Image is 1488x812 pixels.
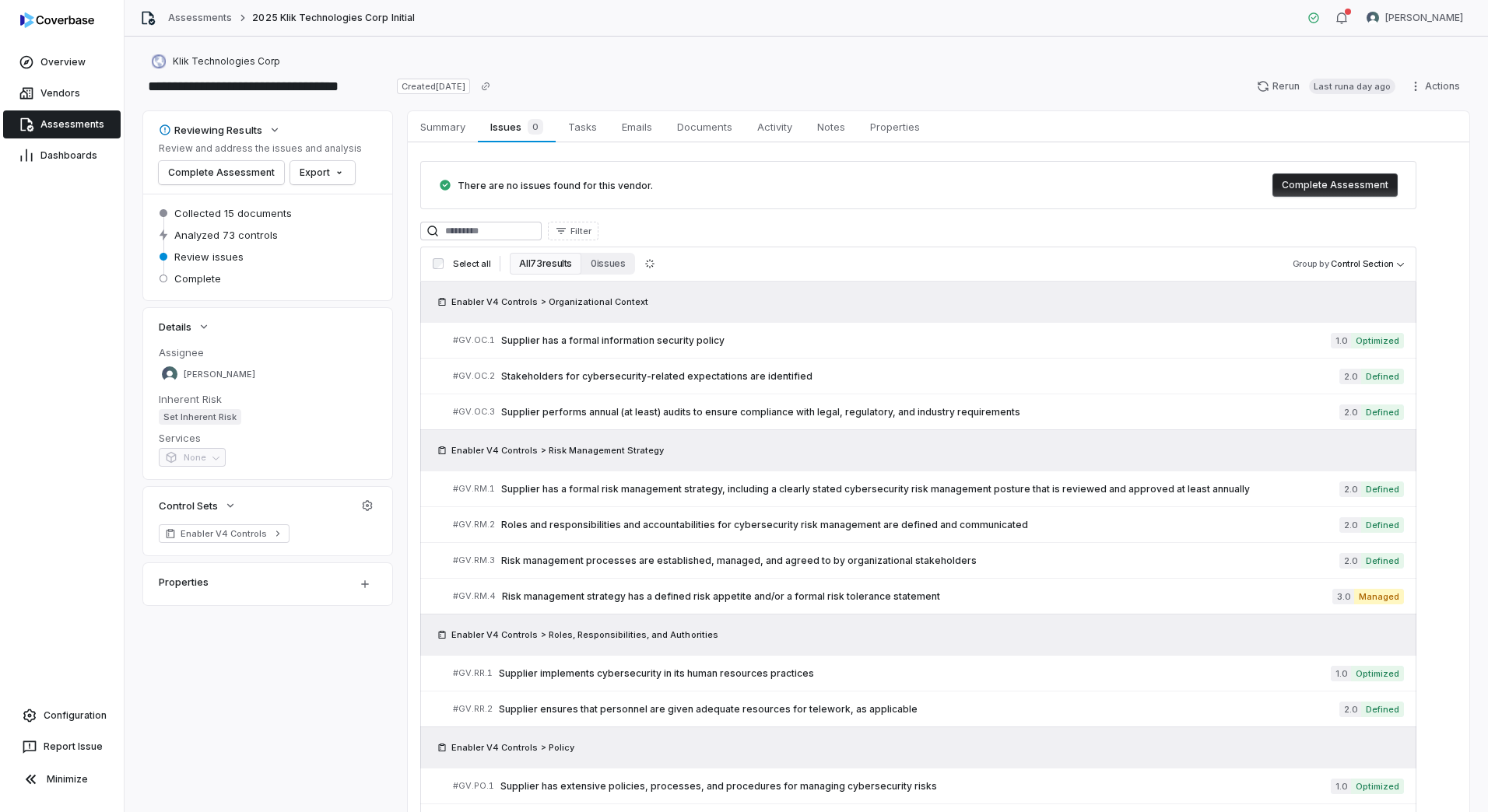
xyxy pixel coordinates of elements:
[1361,702,1404,717] span: Defined
[397,79,470,94] span: Created [DATE]
[1339,517,1361,533] span: 2.0
[1357,6,1472,30] button: Sean Wozniak avatar[PERSON_NAME]
[453,258,490,270] span: Select all
[453,359,1404,394] a: #GV.OC.2Stakeholders for cybersecurity-related expectations are identified2.0Defined
[1385,12,1463,24] span: [PERSON_NAME]
[1339,369,1361,384] span: 2.0
[453,507,1404,542] a: #GV.RM.2Roles and responsibilities and accountabilities for cybersecurity risk management are def...
[40,56,86,68] span: Overview
[472,72,500,100] button: Copy link
[616,117,658,137] span: Emails
[3,48,121,76] a: Overview
[500,780,1331,793] span: Supplier has extensive policies, processes, and procedures for managing cybersecurity risks
[1351,666,1404,681] span: Optimized
[1361,481,1404,497] span: Defined
[1339,404,1361,420] span: 2.0
[510,253,581,275] button: All 73 results
[1361,553,1404,569] span: Defined
[414,117,472,137] span: Summary
[174,250,244,264] span: Review issues
[1331,666,1351,681] span: 1.0
[159,409,241,425] span: Set Inherent Risk
[154,116,286,144] button: Reviewing Results
[864,117,926,137] span: Properties
[290,161,355,184] button: Export
[1293,258,1329,269] span: Group by
[453,656,1404,691] a: #GV.RR.1Supplier implements cybersecurity in its human resources practices1.0Optimized
[453,703,493,715] span: # GV.RR.2
[1331,333,1351,348] span: 1.0
[174,206,292,220] span: Collected 15 documents
[1351,779,1404,794] span: Optimized
[484,116,549,138] span: Issues
[453,334,495,346] span: # GV.OC.1
[3,110,121,138] a: Assessments
[502,590,1332,603] span: Risk management strategy has a defined risk appetite and/or a formal risk tolerance statement
[40,118,104,131] span: Assessments
[453,519,495,530] span: # GV.RM.2
[433,258,444,269] input: Select all
[1351,333,1404,348] span: Optimized
[6,702,118,730] a: Configuration
[501,406,1339,418] span: Supplier performs annual (at least) audits to ensure compliance with legal, regulatory, and indus...
[451,444,664,457] span: Enabler V4 Controls > Risk Management Strategy
[1339,702,1361,717] span: 2.0
[501,370,1339,383] span: Stakeholders for cybersecurity-related expectations are identified
[671,117,739,137] span: Documents
[154,492,241,520] button: Control Sets
[1405,75,1469,98] button: Actions
[1309,79,1395,94] span: Last run a day ago
[1361,517,1404,533] span: Defined
[1367,12,1379,24] img: Sean Wozniak avatar
[453,667,493,679] span: # GV.RR.1
[453,543,1404,578] a: #GV.RM.3Risk management processes are established, managed, and agreed to by organizational stake...
[173,55,280,68] span: Klik Technologies Corp
[453,406,495,418] span: # GV.OC.3
[570,226,591,237] span: Filter
[159,392,377,406] dt: Inherent Risk
[174,228,278,242] span: Analyzed 73 controls
[548,222,598,240] button: Filter
[1272,173,1398,197] button: Complete Assessment
[174,271,221,285] span: Complete
[501,483,1339,495] span: Supplier has a formal risk management strategy, including a clearly stated cybersecurity risk man...
[453,323,1404,358] a: #GV.OC.1Supplier has a formal information security policy1.0Optimized
[3,79,121,107] a: Vendors
[451,628,718,641] span: Enabler V4 Controls > Roles, Responsibilities, and Authorities
[40,149,97,162] span: Dashboards
[453,483,495,495] span: # GV.RM.1
[499,667,1331,680] span: Supplier implements cybersecurity in its human resources practices
[159,431,377,445] dt: Services
[159,123,262,137] div: Reviewing Results
[1331,779,1351,794] span: 1.0
[453,555,495,566] span: # GV.RM.3
[453,471,1404,506] a: #GV.RM.1Supplier has a formal risk management strategy, including a clearly stated cybersecurity ...
[154,313,215,341] button: Details
[501,555,1339,567] span: Risk management processes are established, managed, and agreed to by organizational stakeholders
[453,780,494,792] span: # GV.PO.1
[44,709,107,722] span: Configuration
[501,334,1331,347] span: Supplier has a formal information security policy
[458,180,653,191] span: There are no issues found for this vendor.
[1332,589,1354,604] span: 3.0
[581,253,634,275] button: 0 issues
[751,117,798,137] span: Activity
[1339,481,1361,497] span: 2.0
[252,12,414,24] span: 2025 Klik Technologies Corp Initial
[451,296,648,308] span: Enabler V4 Controls > Organizational Context
[159,524,290,543] a: Enabler V4 Controls
[146,47,285,75] button: https://checkalt.com/Klik Technologies Corp
[168,12,232,24] a: Assessments
[181,527,268,540] span: Enabler V4 Controls
[20,12,94,28] img: logo-D7KZi-bG.svg
[501,519,1339,531] span: Roles and responsibilities and accountabilities for cybersecurity risk management are defined and...
[453,370,495,382] span: # GV.OC.2
[453,768,1404,803] a: #GV.PO.1Supplier has extensive policies, processes, and procedures for managing cybersecurity ris...
[1354,589,1404,604] span: Managed
[6,764,118,795] button: Minimize
[1248,75,1405,98] button: RerunLast runa day ago
[1339,553,1361,569] span: 2.0
[3,142,121,170] a: Dashboards
[159,142,362,155] p: Review and address the issues and analysis
[453,691,1404,726] a: #GV.RR.2Supplier ensures that personnel are given adequate resources for telework, as applicable2...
